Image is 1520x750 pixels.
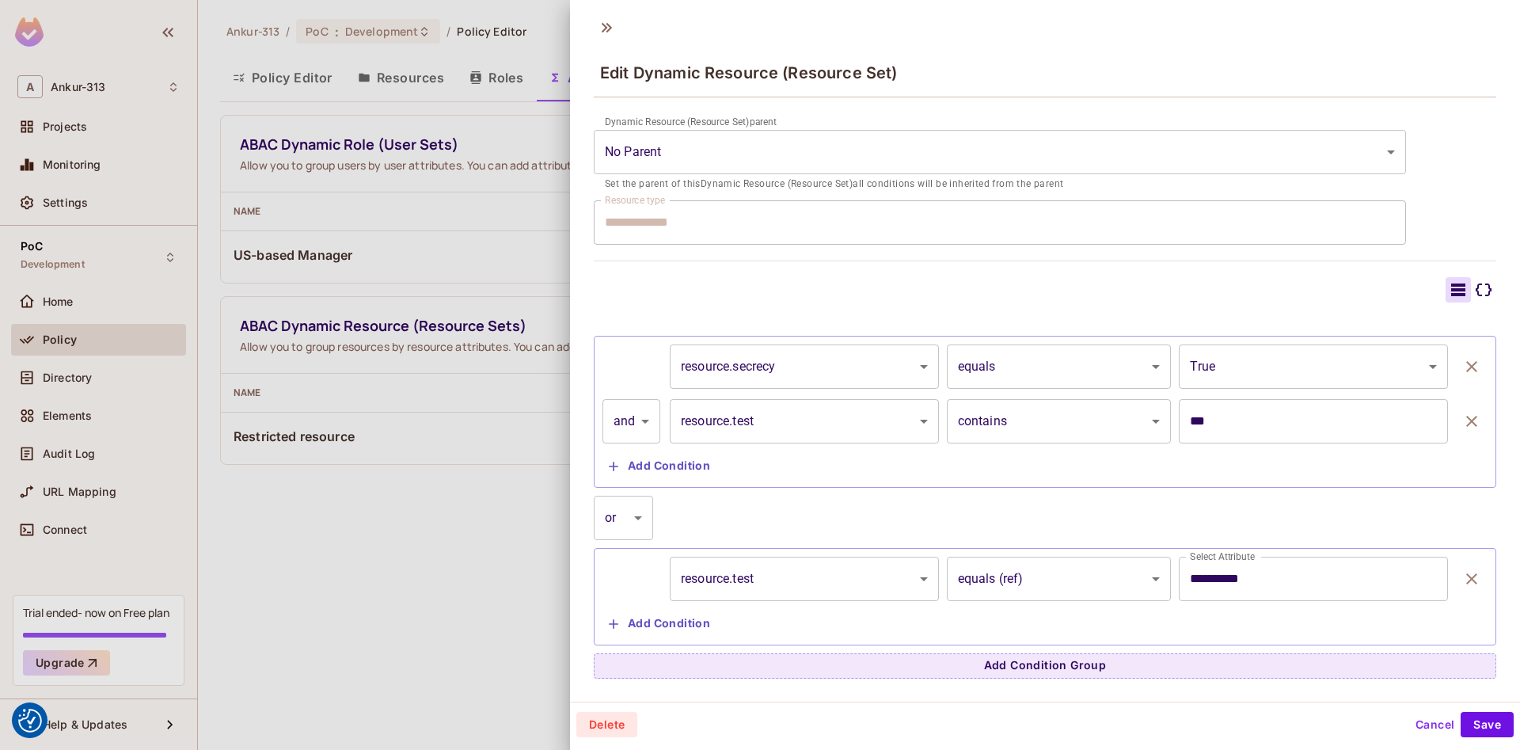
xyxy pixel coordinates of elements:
[18,709,42,733] img: Revisit consent button
[594,653,1496,679] button: Add Condition Group
[18,709,42,733] button: Consent Preferences
[602,454,716,479] button: Add Condition
[600,63,897,82] span: Edit Dynamic Resource (Resource Set)
[670,399,939,444] div: resource.test
[670,345,939,389] div: resource.secrecy
[1461,712,1514,737] button: Save
[594,496,653,540] div: or
[602,399,660,444] div: and
[576,712,637,737] button: Delete
[594,130,1406,174] div: Without label
[947,345,1172,389] div: equals
[602,611,716,637] button: Add Condition
[947,557,1172,601] div: equals (ref)
[947,399,1172,444] div: contains
[605,115,777,128] label: Dynamic Resource (Resource Set) parent
[1179,345,1448,389] div: True
[605,177,1395,192] p: Set the parent of this Dynamic Resource (Resource Set) all conditions will be inherited from the ...
[605,193,665,207] label: Resource type
[670,557,939,601] div: resource.test
[1190,550,1255,563] label: Select Attribute
[1409,712,1461,737] button: Cancel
